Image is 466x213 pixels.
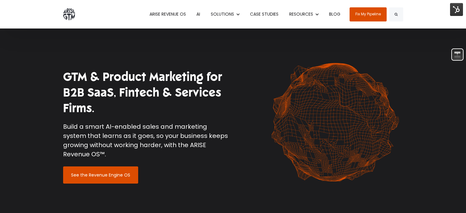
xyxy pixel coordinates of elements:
img: ARISE GTM logo grey [63,8,75,20]
p: Build a smart AI-enabled sales and marketing system that learns as it goes, so your business keep... [63,122,229,159]
a: See the Revenue Engine OS [63,166,138,184]
span: RESOURCES [289,11,313,17]
h1: GTM & Product Marketing for B2B SaaS, Fintech & Services Firms. [63,69,229,116]
img: HubSpot Tools Menu Toggle [450,3,463,16]
img: shape-61 orange [267,56,403,188]
button: Search [389,7,403,21]
span: SOLUTIONS [211,11,234,17]
a: Fix My Pipeline [350,7,387,21]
